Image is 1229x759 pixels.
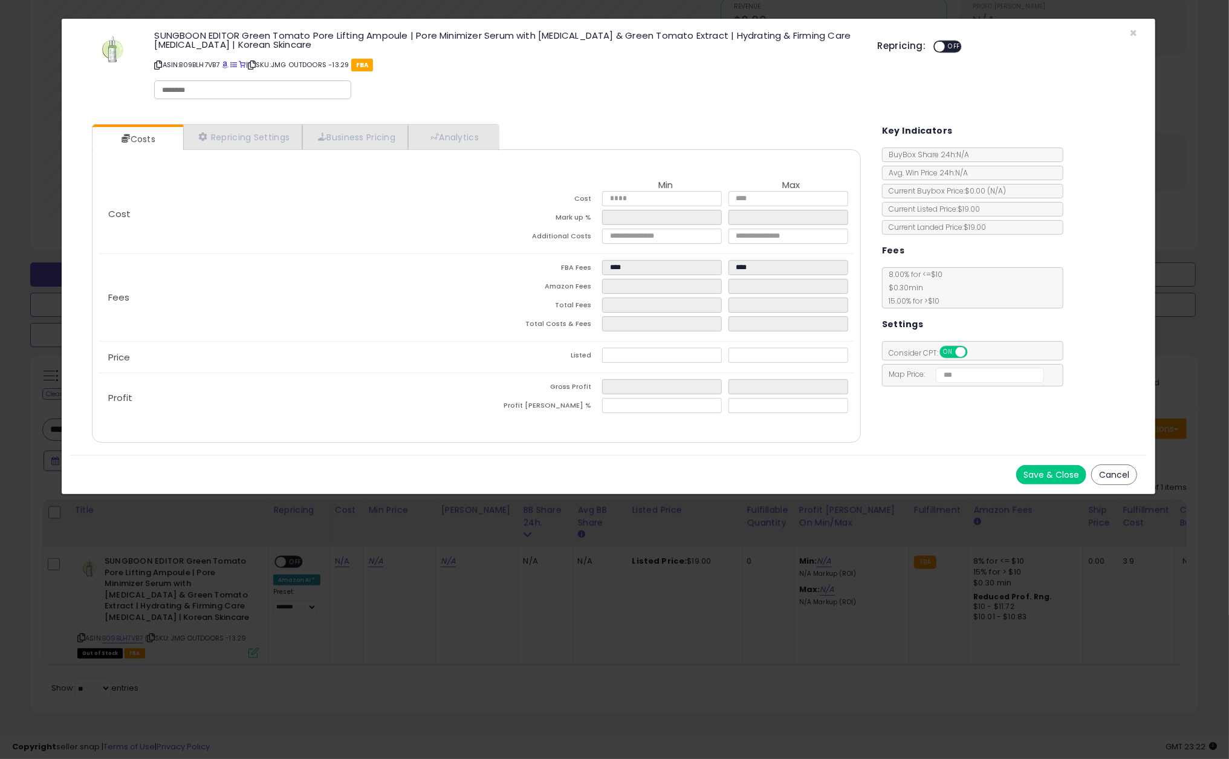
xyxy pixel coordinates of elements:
[239,60,245,70] a: Your listing only
[882,123,953,138] h5: Key Indicators
[476,191,602,210] td: Cost
[99,393,476,403] p: Profit
[94,31,131,67] img: 31GB-agtEYL._SL60_.jpg
[965,347,985,357] span: OFF
[476,398,602,417] td: Profit [PERSON_NAME] %
[302,125,408,149] a: Business Pricing
[230,60,237,70] a: All offer listings
[883,204,980,214] span: Current Listed Price: $19.00
[987,186,1006,196] span: ( N/A )
[476,316,602,335] td: Total Costs & Fees
[99,353,476,362] p: Price
[476,210,602,229] td: Mark up %
[965,186,1006,196] span: $0.00
[883,269,942,306] span: 8.00 % for <= $10
[728,180,854,191] th: Max
[99,293,476,302] p: Fees
[883,369,1044,379] span: Map Price:
[222,60,229,70] a: BuyBox page
[883,348,984,358] span: Consider CPT:
[882,317,923,332] h5: Settings
[941,347,956,357] span: ON
[92,127,182,151] a: Costs
[154,55,859,74] p: ASIN: B09BLH7VB7 | SKU: JMG OUTDOORS -13.29
[602,180,728,191] th: Min
[882,243,905,258] h5: Fees
[408,125,498,149] a: Analytics
[154,31,859,49] h3: SUNGBOON EDITOR Green Tomato Pore Lifting Ampoule | Pore Minimizer Serum with [MEDICAL_DATA] & Gr...
[883,149,969,160] span: BuyBox Share 24h: N/A
[883,168,968,178] span: Avg. Win Price 24h: N/A
[1129,24,1137,42] span: ×
[476,229,602,247] td: Additional Costs
[877,41,926,51] h5: Repricing:
[883,282,923,293] span: $0.30 min
[476,298,602,316] td: Total Fees
[183,125,303,149] a: Repricing Settings
[1016,465,1086,484] button: Save & Close
[476,260,602,279] td: FBA Fees
[945,42,964,52] span: OFF
[476,348,602,366] td: Listed
[99,209,476,219] p: Cost
[883,186,1006,196] span: Current Buybox Price:
[883,296,939,306] span: 15.00 % for > $10
[1091,464,1137,485] button: Cancel
[883,222,986,232] span: Current Landed Price: $19.00
[351,59,374,71] span: FBA
[476,279,602,298] td: Amazon Fees
[476,379,602,398] td: Gross Profit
